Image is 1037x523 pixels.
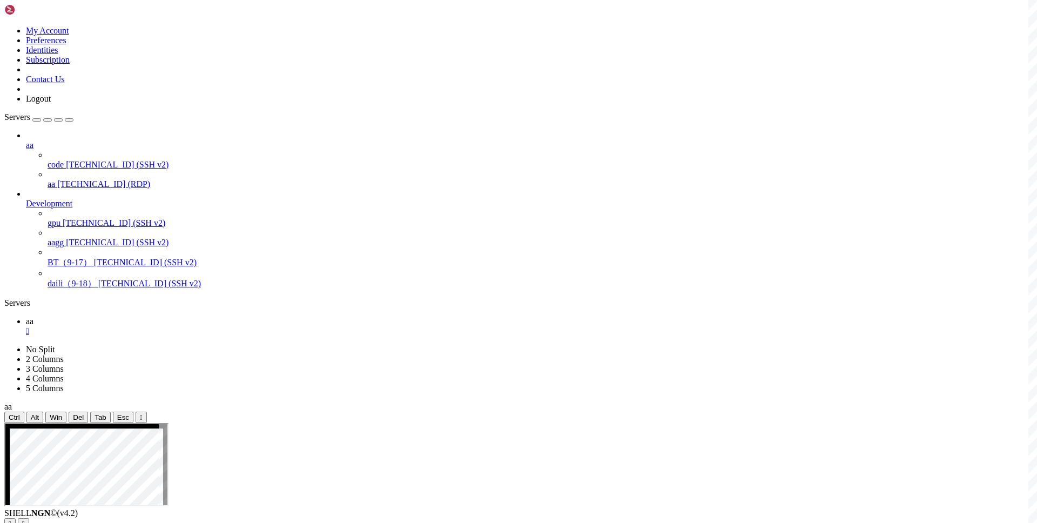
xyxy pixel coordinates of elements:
[26,384,64,393] a: 5 Columns
[26,140,1033,150] a: aa
[31,413,39,421] span: Alt
[48,279,96,288] span: daili（9-18）
[48,179,1033,189] a: aa [TECHNICAL_ID] (RDP)
[26,199,1033,209] a: Development
[66,238,169,247] span: [TECHNICAL_ID] (SSH v2)
[69,412,88,423] button: Del
[140,413,143,421] div: 
[48,238,1033,247] a: aagg [TECHNICAL_ID] (SSH v2)
[26,131,1033,189] li: aa
[26,26,69,35] a: My Account
[117,413,129,421] span: Esc
[26,317,33,326] span: aa
[26,45,58,55] a: Identities
[26,55,70,64] a: Subscription
[90,412,111,423] button: Tab
[48,160,1033,170] a: code [TECHNICAL_ID] (SSH v2)
[26,189,1033,290] li: Development
[48,150,1033,170] li: code [TECHNICAL_ID] (SSH v2)
[63,218,165,227] span: [TECHNICAL_ID] (SSH v2)
[4,508,78,518] span: SHELL ©
[48,247,1033,269] li: BT（9-17） [TECHNICAL_ID] (SSH v2)
[57,179,150,189] span: [TECHNICAL_ID] (RDP)
[48,257,1033,269] a: BT（9-17） [TECHNICAL_ID] (SSH v2)
[26,94,51,103] a: Logout
[57,508,78,518] span: 4.2.0
[26,345,55,354] a: No Split
[66,160,169,169] span: [TECHNICAL_ID] (SSH v2)
[48,218,60,227] span: gpu
[9,413,20,421] span: Ctrl
[48,278,1033,290] a: daili（9-18） [TECHNICAL_ID] (SSH v2)
[113,412,133,423] button: Esc
[26,199,72,208] span: Development
[48,228,1033,247] li: aagg [TECHNICAL_ID] (SSH v2)
[31,508,51,518] b: NGN
[48,258,92,267] span: BT（9-17）
[26,354,64,364] a: 2 Columns
[136,412,147,423] button: 
[48,238,64,247] span: aagg
[48,170,1033,189] li: aa [TECHNICAL_ID] (RDP)
[48,209,1033,228] li: gpu [TECHNICAL_ID] (SSH v2)
[48,218,1033,228] a: gpu [TECHNICAL_ID] (SSH v2)
[73,413,84,421] span: Del
[26,75,65,84] a: Contact Us
[4,112,73,122] a: Servers
[4,412,24,423] button: Ctrl
[48,269,1033,290] li: daili（9-18） [TECHNICAL_ID] (SSH v2)
[98,279,201,288] span: [TECHNICAL_ID] (SSH v2)
[48,179,55,189] span: aa
[26,140,33,150] span: aa
[26,374,64,383] a: 4 Columns
[4,112,30,122] span: Servers
[4,402,12,411] span: aa
[48,160,64,169] span: code
[4,4,66,15] img: Shellngn
[26,36,66,45] a: Preferences
[26,317,1033,336] a: aa
[26,326,1033,336] a: 
[50,413,62,421] span: Win
[26,364,64,373] a: 3 Columns
[95,413,106,421] span: Tab
[26,412,44,423] button: Alt
[4,298,1033,308] div: Servers
[45,412,66,423] button: Win
[94,258,197,267] span: [TECHNICAL_ID] (SSH v2)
